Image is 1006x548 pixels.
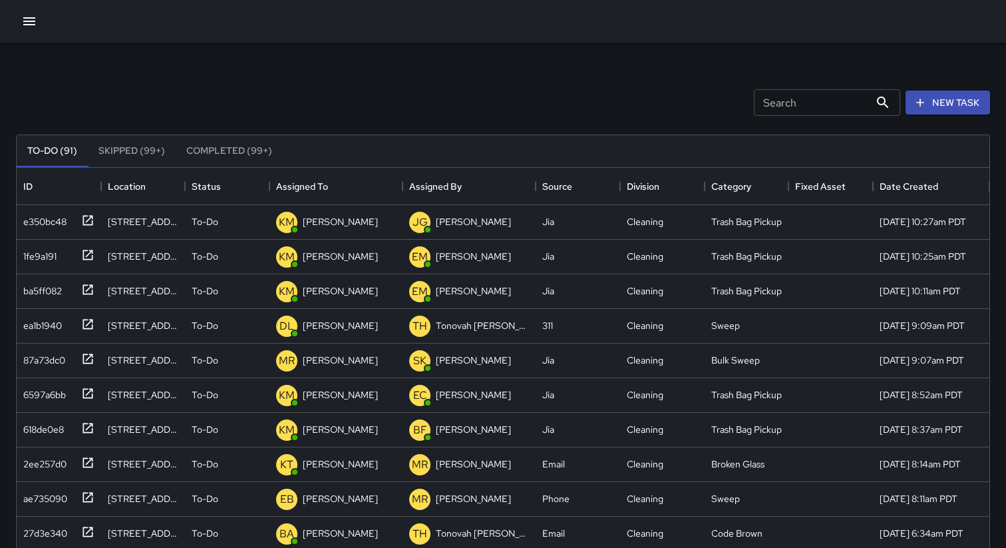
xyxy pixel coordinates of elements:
p: To-Do [192,215,218,228]
p: BA [279,526,294,542]
p: KM [279,284,295,300]
p: EC [413,388,427,404]
div: 555 Natoma Street [108,527,179,540]
p: MR [279,353,295,369]
div: Bulk Sweep [711,354,760,367]
div: Date Created [873,168,989,205]
button: Skipped (99+) [88,135,176,167]
div: Status [192,168,221,205]
div: Cleaning [627,250,663,263]
div: 9/24/2025, 9:07am PDT [880,354,964,367]
div: 251 9th Street [108,319,179,332]
div: Cleaning [627,423,663,436]
div: Code Brown [711,527,762,540]
p: KM [279,388,295,404]
div: 618de0e8 [18,417,64,436]
div: 695 Minna Street [108,284,179,298]
p: DL [279,318,294,334]
p: MR [412,491,428,507]
div: Status [185,168,269,205]
p: [PERSON_NAME] [303,388,378,402]
p: To-Do [192,527,218,540]
div: Assigned By [403,168,536,205]
div: Cleaning [627,319,663,332]
p: JG [413,214,428,230]
div: Trash Bag Pickup [711,250,782,263]
div: Location [108,168,146,205]
div: Trash Bag Pickup [711,284,782,298]
div: Jia [542,284,554,298]
div: Trash Bag Pickup [711,388,782,402]
div: Phone [542,492,570,505]
div: 2ee257d0 [18,452,67,471]
div: Division [627,168,659,205]
p: [PERSON_NAME] [436,250,511,263]
div: ba5ff082 [18,279,62,298]
div: Jia [542,423,554,436]
button: Completed (99+) [176,135,283,167]
button: New Task [906,91,990,115]
div: Assigned To [269,168,403,205]
div: 297 9th Street [108,388,179,402]
div: 9/24/2025, 8:11am PDT [880,492,957,505]
div: 1fe9a191 [18,244,57,263]
p: To-Do [192,250,218,263]
p: EB [280,491,294,507]
div: Cleaning [627,457,663,471]
div: Cleaning [627,492,663,505]
div: Division [620,168,705,205]
p: TH [413,526,427,542]
div: Trash Bag Pickup [711,423,782,436]
div: Assigned By [409,168,462,205]
div: 9/24/2025, 8:52am PDT [880,388,963,402]
div: Email [542,527,565,540]
div: Sweep [711,492,740,505]
div: 1190 Bryant Street [108,215,179,228]
div: 345 8th Street [108,457,179,471]
div: 9/24/2025, 10:11am PDT [880,284,961,298]
p: KT [280,457,293,473]
p: [PERSON_NAME] [303,250,378,263]
p: [PERSON_NAME] [436,354,511,367]
div: Jia [542,354,554,367]
div: Source [536,168,620,205]
button: To-Do (91) [17,135,88,167]
div: Jia [542,250,554,263]
div: 87a73dc0 [18,348,65,367]
div: Cleaning [627,354,663,367]
p: [PERSON_NAME] [436,423,511,436]
p: EM [412,249,428,265]
div: ae735090 [18,487,67,505]
div: Sweep [711,319,740,332]
div: Category [705,168,789,205]
div: Jia [542,215,554,228]
div: Category [711,168,751,205]
div: Cleaning [627,284,663,298]
p: Tonovah [PERSON_NAME] [436,319,529,332]
div: 311 [542,319,553,332]
div: Cleaning [627,388,663,402]
div: Jia [542,388,554,402]
div: ID [23,168,33,205]
div: e350bc48 [18,210,67,228]
p: KM [279,249,295,265]
div: ID [17,168,101,205]
div: 9/24/2025, 10:27am PDT [880,215,966,228]
p: MR [412,457,428,473]
div: Cleaning [627,527,663,540]
p: KM [279,422,295,438]
p: [PERSON_NAME] [436,388,511,402]
div: 9/24/2025, 6:34am PDT [880,527,963,540]
p: To-Do [192,388,218,402]
div: 139 8th Street [108,250,179,263]
div: Email [542,457,565,471]
p: [PERSON_NAME] [436,215,511,228]
p: [PERSON_NAME] [303,319,378,332]
p: BF [413,422,427,438]
p: [PERSON_NAME] [303,423,378,436]
div: 15 Harriet Street [108,354,179,367]
p: [PERSON_NAME] [303,284,378,298]
p: SK [413,353,426,369]
div: Fixed Asset [788,168,873,205]
div: 120 11th Street [108,492,179,505]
